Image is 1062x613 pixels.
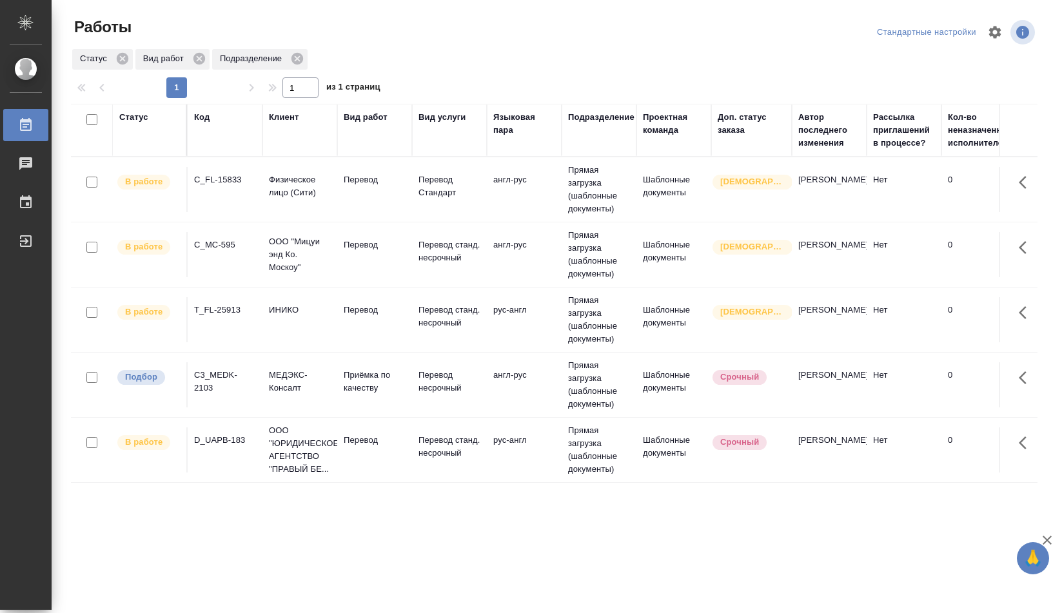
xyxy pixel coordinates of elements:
div: Кол-во неназначенных исполнителей [948,111,1025,150]
td: рус-англ [487,427,562,472]
div: Рассылка приглашений в процессе? [873,111,935,150]
span: 🙏 [1022,545,1044,572]
div: Проектная команда [643,111,705,137]
div: Исполнитель выполняет работу [116,238,180,256]
div: Клиент [269,111,299,124]
div: Вид работ [135,49,210,70]
td: 0 [941,167,1045,212]
td: [PERSON_NAME] [792,167,867,212]
p: Срочный [720,436,759,449]
p: ООО "Мицуи энд Ко. Москоу" [269,235,331,274]
div: T_FL-25913 [194,304,256,316]
td: [PERSON_NAME] [792,232,867,277]
p: [DEMOGRAPHIC_DATA] [720,306,785,318]
p: Вид работ [143,52,188,65]
div: split button [874,23,979,43]
td: Шаблонные документы [636,232,711,277]
div: Исполнитель выполняет работу [116,173,180,191]
span: Работы [71,17,132,37]
span: из 1 страниц [326,79,380,98]
div: C3_MEDK-2103 [194,369,256,394]
p: Перевод [344,304,406,316]
p: Подбор [125,371,157,384]
div: Доп. статус заказа [718,111,785,137]
p: ООО "ЮРИДИЧЕСКОЕ АГЕНТСТВО "ПРАВЫЙ БЕ... [269,424,331,476]
button: Здесь прячутся важные кнопки [1011,297,1042,328]
td: Прямая загрузка (шаблонные документы) [562,418,636,482]
div: Автор последнего изменения [798,111,860,150]
div: Статус [119,111,148,124]
td: 0 [941,362,1045,407]
p: Перевод несрочный [418,369,480,394]
div: C_MC-595 [194,238,256,251]
div: Исполнитель выполняет работу [116,434,180,451]
div: D_UAPB-183 [194,434,256,447]
p: Перевод [344,238,406,251]
td: Нет [867,297,941,342]
td: англ-рус [487,167,562,212]
button: Здесь прячутся важные кнопки [1011,232,1042,263]
p: Перевод станд. несрочный [418,238,480,264]
td: Шаблонные документы [636,427,711,472]
p: Приёмка по качеству [344,369,406,394]
span: Настроить таблицу [979,17,1010,48]
div: Можно подбирать исполнителей [116,369,180,386]
button: Здесь прячутся важные кнопки [1011,167,1042,198]
p: [DEMOGRAPHIC_DATA] [720,175,785,188]
td: англ-рус [487,232,562,277]
p: Перевод Стандарт [418,173,480,199]
td: Нет [867,167,941,212]
div: Вид услуги [418,111,466,124]
td: Нет [867,362,941,407]
p: Физическое лицо (Сити) [269,173,331,199]
td: Прямая загрузка (шаблонные документы) [562,287,636,352]
p: Перевод станд. несрочный [418,304,480,329]
td: Нет [867,427,941,472]
p: Перевод [344,434,406,447]
td: [PERSON_NAME] [792,427,867,472]
p: В работе [125,240,162,253]
div: Языковая пара [493,111,555,137]
p: В работе [125,306,162,318]
p: Перевод станд. несрочный [418,434,480,460]
td: Прямая загрузка (шаблонные документы) [562,157,636,222]
div: C_FL-15833 [194,173,256,186]
td: Шаблонные документы [636,167,711,212]
td: Нет [867,232,941,277]
td: Прямая загрузка (шаблонные документы) [562,353,636,417]
div: Подразделение [212,49,308,70]
td: англ-рус [487,362,562,407]
div: Вид работ [344,111,388,124]
p: Подразделение [220,52,286,65]
div: Статус [72,49,133,70]
td: Прямая загрузка (шаблонные документы) [562,222,636,287]
button: Здесь прячутся важные кнопки [1011,427,1042,458]
td: Шаблонные документы [636,297,711,342]
p: В работе [125,175,162,188]
p: Перевод [344,173,406,186]
div: Исполнитель выполняет работу [116,304,180,321]
td: 0 [941,297,1045,342]
p: ИНИКО [269,304,331,316]
p: [DEMOGRAPHIC_DATA] [720,240,785,253]
td: 0 [941,427,1045,472]
p: Статус [80,52,112,65]
td: 0 [941,232,1045,277]
td: [PERSON_NAME] [792,362,867,407]
td: Шаблонные документы [636,362,711,407]
div: Код [194,111,210,124]
td: [PERSON_NAME] [792,297,867,342]
p: МЕДЭКС-Консалт [269,369,331,394]
td: рус-англ [487,297,562,342]
div: Подразделение [568,111,634,124]
span: Посмотреть информацию [1010,20,1037,44]
button: 🙏 [1017,542,1049,574]
p: Срочный [720,371,759,384]
p: В работе [125,436,162,449]
button: Здесь прячутся важные кнопки [1011,362,1042,393]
